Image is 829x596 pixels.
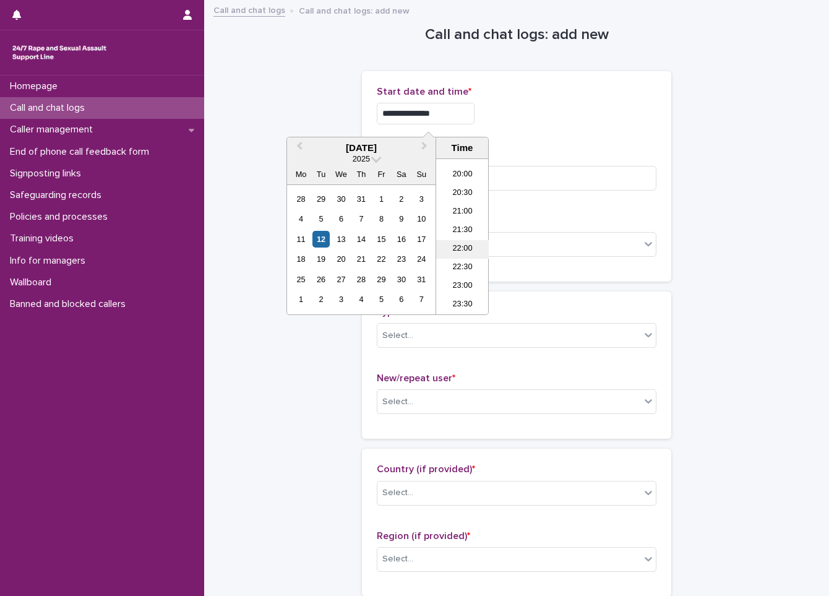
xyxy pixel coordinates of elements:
[353,191,369,207] div: Choose Thursday, 31 July 2025
[413,166,430,183] div: Su
[312,231,329,248] div: Choose Tuesday, 12 August 2025
[353,251,369,267] div: Choose Thursday, 21 August 2025
[436,240,489,259] li: 22:00
[5,168,91,179] p: Signposting links
[312,251,329,267] div: Choose Tuesday, 19 August 2025
[393,231,410,248] div: Choose Saturday, 16 August 2025
[5,124,103,136] p: Caller management
[436,222,489,240] li: 21:30
[413,231,430,248] div: Choose Sunday, 17 August 2025
[436,166,489,184] li: 20:00
[312,291,329,308] div: Choose Tuesday, 2 September 2025
[293,231,309,248] div: Choose Monday, 11 August 2025
[353,166,369,183] div: Th
[333,210,350,227] div: Choose Wednesday, 6 August 2025
[299,3,410,17] p: Call and chat logs: add new
[288,139,308,158] button: Previous Month
[393,271,410,288] div: Choose Saturday, 30 August 2025
[373,191,390,207] div: Choose Friday, 1 August 2025
[393,166,410,183] div: Sa
[373,210,390,227] div: Choose Friday, 8 August 2025
[373,271,390,288] div: Choose Friday, 29 August 2025
[293,210,309,227] div: Choose Monday, 4 August 2025
[353,231,369,248] div: Choose Thursday, 14 August 2025
[312,166,329,183] div: Tu
[373,251,390,267] div: Choose Friday, 22 August 2025
[377,464,475,474] span: Country (if provided)
[5,102,95,114] p: Call and chat logs
[436,277,489,296] li: 23:00
[413,210,430,227] div: Choose Sunday, 10 August 2025
[377,373,455,383] span: New/repeat user
[5,211,118,223] p: Policies and processes
[382,486,413,499] div: Select...
[377,531,470,541] span: Region (if provided)
[413,291,430,308] div: Choose Sunday, 7 September 2025
[293,271,309,288] div: Choose Monday, 25 August 2025
[393,191,410,207] div: Choose Saturday, 2 August 2025
[5,146,159,158] p: End of phone call feedback form
[436,259,489,277] li: 22:30
[393,251,410,267] div: Choose Saturday, 23 August 2025
[393,210,410,227] div: Choose Saturday, 9 August 2025
[439,142,485,153] div: Time
[5,298,135,310] p: Banned and blocked callers
[10,40,109,65] img: rhQMoQhaT3yELyF149Cw
[5,277,61,288] p: Wallboard
[413,191,430,207] div: Choose Sunday, 3 August 2025
[393,291,410,308] div: Choose Saturday, 6 September 2025
[5,189,111,201] p: Safeguarding records
[293,291,309,308] div: Choose Monday, 1 September 2025
[382,329,413,342] div: Select...
[382,395,413,408] div: Select...
[213,2,285,17] a: Call and chat logs
[287,142,436,153] div: [DATE]
[333,251,350,267] div: Choose Wednesday, 20 August 2025
[291,189,431,309] div: month 2025-08
[382,553,413,566] div: Select...
[312,210,329,227] div: Choose Tuesday, 5 August 2025
[312,271,329,288] div: Choose Tuesday, 26 August 2025
[293,191,309,207] div: Choose Monday, 28 July 2025
[5,233,84,244] p: Training videos
[413,271,430,288] div: Choose Sunday, 31 August 2025
[333,166,350,183] div: We
[413,251,430,267] div: Choose Sunday, 24 August 2025
[293,166,309,183] div: Mo
[293,251,309,267] div: Choose Monday, 18 August 2025
[353,291,369,308] div: Choose Thursday, 4 September 2025
[353,210,369,227] div: Choose Thursday, 7 August 2025
[333,191,350,207] div: Choose Wednesday, 30 July 2025
[333,231,350,248] div: Choose Wednesday, 13 August 2025
[333,271,350,288] div: Choose Wednesday, 27 August 2025
[373,166,390,183] div: Fr
[436,296,489,314] li: 23:30
[5,80,67,92] p: Homepage
[373,231,390,248] div: Choose Friday, 15 August 2025
[353,154,370,163] span: 2025
[436,184,489,203] li: 20:30
[333,291,350,308] div: Choose Wednesday, 3 September 2025
[312,191,329,207] div: Choose Tuesday, 29 July 2025
[416,139,436,158] button: Next Month
[436,203,489,222] li: 21:00
[377,87,471,97] span: Start date and time
[353,271,369,288] div: Choose Thursday, 28 August 2025
[5,255,95,267] p: Info for managers
[362,26,671,44] h1: Call and chat logs: add new
[373,291,390,308] div: Choose Friday, 5 September 2025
